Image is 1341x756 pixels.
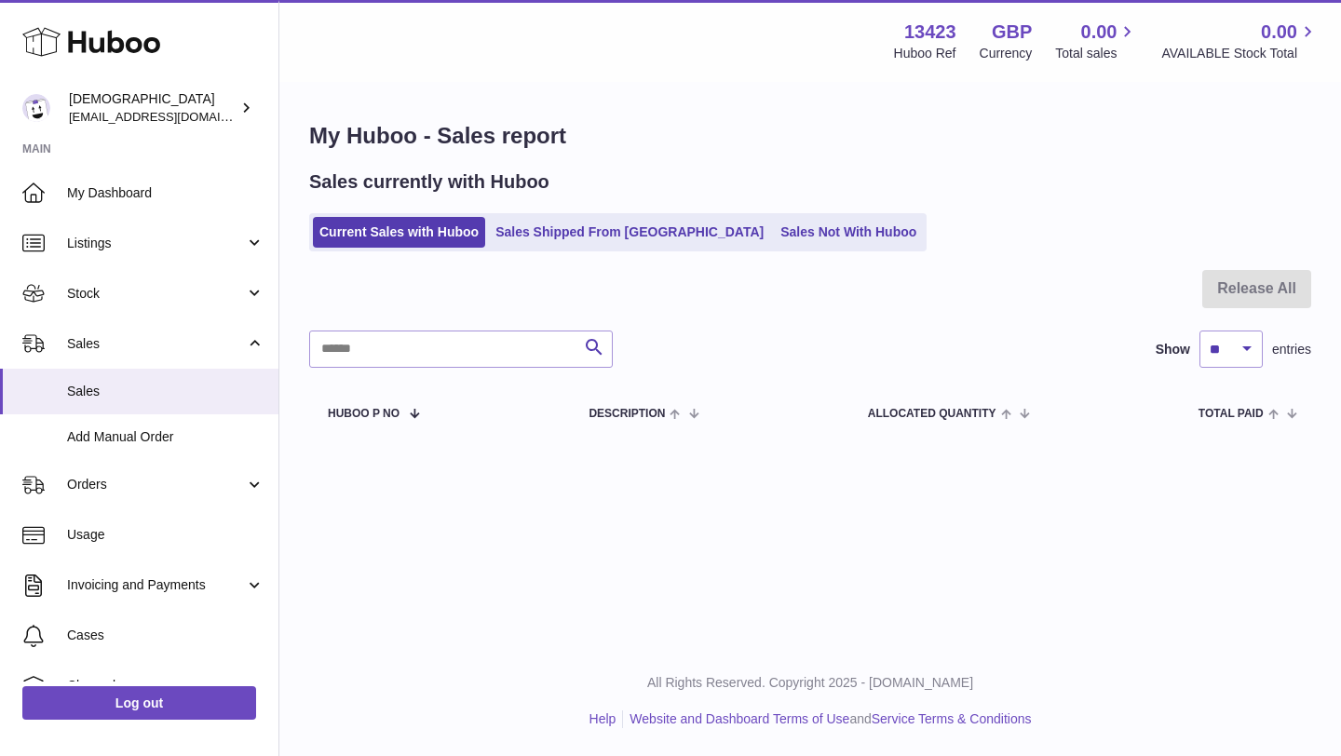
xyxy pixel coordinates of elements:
a: Current Sales with Huboo [313,217,485,248]
label: Show [1156,341,1190,358]
h2: Sales currently with Huboo [309,169,549,195]
span: Total paid [1199,408,1264,420]
a: Website and Dashboard Terms of Use [630,711,849,726]
div: Currency [980,45,1033,62]
span: 0.00 [1081,20,1117,45]
span: 0.00 [1261,20,1297,45]
span: [EMAIL_ADDRESS][DOMAIN_NAME] [69,109,274,124]
span: Listings [67,235,245,252]
div: Huboo Ref [894,45,956,62]
img: olgazyuz@outlook.com [22,94,50,122]
span: AVAILABLE Stock Total [1161,45,1319,62]
a: Log out [22,686,256,720]
span: Sales [67,335,245,353]
span: Description [589,408,665,420]
span: Total sales [1055,45,1138,62]
a: Help [589,711,616,726]
span: Usage [67,526,264,544]
span: Invoicing and Payments [67,576,245,594]
span: Sales [67,383,264,400]
span: Add Manual Order [67,428,264,446]
span: Cases [67,627,264,644]
span: ALLOCATED Quantity [868,408,996,420]
a: 0.00 AVAILABLE Stock Total [1161,20,1319,62]
li: and [623,710,1031,728]
span: Huboo P no [328,408,400,420]
span: Stock [67,285,245,303]
h1: My Huboo - Sales report [309,121,1311,151]
a: Service Terms & Conditions [872,711,1032,726]
span: Orders [67,476,245,493]
div: [DEMOGRAPHIC_DATA] [69,90,237,126]
strong: 13423 [904,20,956,45]
p: All Rights Reserved. Copyright 2025 - [DOMAIN_NAME] [294,674,1326,692]
span: Channels [67,677,264,695]
a: 0.00 Total sales [1055,20,1138,62]
a: Sales Shipped From [GEOGRAPHIC_DATA] [489,217,770,248]
span: My Dashboard [67,184,264,202]
span: entries [1272,341,1311,358]
a: Sales Not With Huboo [774,217,923,248]
strong: GBP [992,20,1032,45]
